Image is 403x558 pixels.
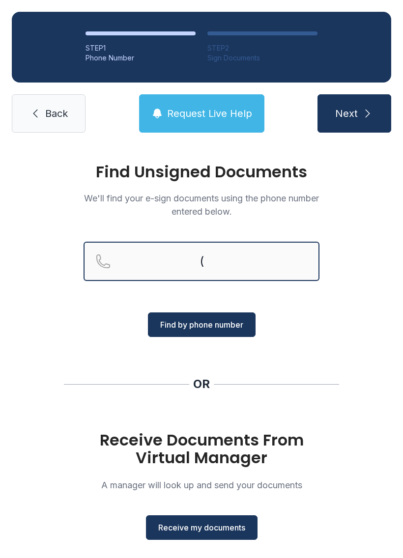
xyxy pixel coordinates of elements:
[207,53,317,63] div: Sign Documents
[335,107,358,120] span: Next
[86,53,196,63] div: Phone Number
[84,431,319,467] h1: Receive Documents From Virtual Manager
[84,192,319,218] p: We'll find your e-sign documents using the phone number entered below.
[193,376,210,392] div: OR
[158,522,245,533] span: Receive my documents
[45,107,68,120] span: Back
[84,242,319,281] input: Reservation phone number
[84,478,319,492] p: A manager will look up and send your documents
[167,107,252,120] span: Request Live Help
[86,43,196,53] div: STEP 1
[84,164,319,180] h1: Find Unsigned Documents
[207,43,317,53] div: STEP 2
[160,319,243,331] span: Find by phone number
